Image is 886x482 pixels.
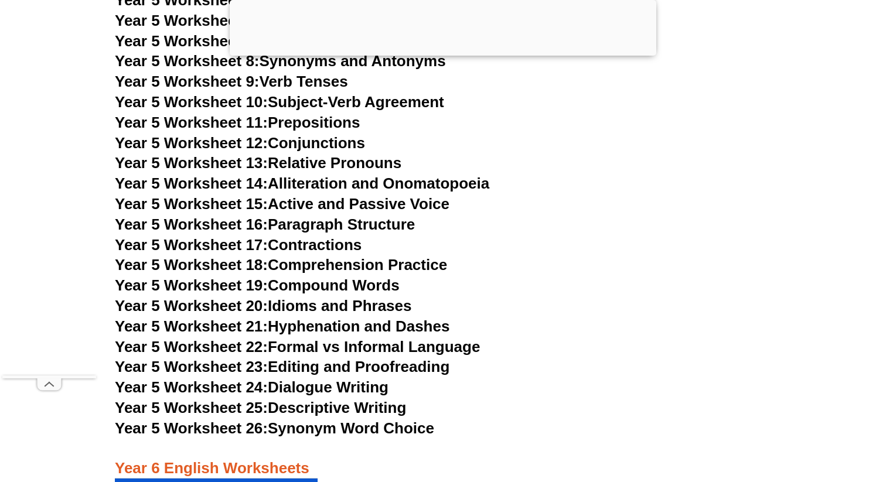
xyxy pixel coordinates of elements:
a: Year 5 Worksheet 10:Subject-Verb Agreement [115,93,444,111]
a: Year 5 Worksheet 20:Idioms and Phrases [115,297,411,315]
span: Year 5 Worksheet 6: [115,12,260,29]
a: Year 5 Worksheet 9:Verb Tenses [115,73,348,90]
span: Year 5 Worksheet 13: [115,154,268,172]
span: Year 5 Worksheet 16: [115,216,268,233]
span: Year 5 Worksheet 8: [115,52,260,70]
span: Year 5 Worksheet 19: [115,276,268,294]
span: Year 5 Worksheet 18: [115,256,268,274]
a: Year 5 Worksheet 12:Conjunctions [115,134,365,152]
span: Year 5 Worksheet 14: [115,175,268,192]
a: Year 5 Worksheet 6:Prefixes and Suffixes [115,12,413,29]
a: Year 5 Worksheet 13:Relative Pronouns [115,154,401,172]
span: Year 5 Worksheet 23: [115,358,268,375]
a: Year 5 Worksheet 23:Editing and Proofreading [115,358,449,375]
a: Year 5 Worksheet 14:Alliteration and Onomatopoeia [115,175,489,192]
a: Year 5 Worksheet 24:Dialogue Writing [115,378,389,396]
a: Year 5 Worksheet 25:Descriptive Writing [115,399,406,416]
a: Year 5 Worksheet 22:Formal vs Informal Language [115,338,480,355]
a: Year 5 Worksheet 15:Active and Passive Voice [115,195,449,213]
a: Year 5 Worksheet 19:Compound Words [115,276,400,294]
iframe: Advertisement [2,24,96,375]
span: Year 5 Worksheet 25: [115,399,268,416]
span: Year 5 Worksheet 12: [115,134,268,152]
span: Year 5 Worksheet 15: [115,195,268,213]
a: Year 5 Worksheet 17:Contractions [115,236,362,254]
a: Year 5 Worksheet 8:Synonyms and Antonyms [115,52,446,70]
h3: Year 6 English Worksheets [115,439,771,479]
span: Year 5 Worksheet 26: [115,419,268,437]
a: Year 5 Worksheet 16:Paragraph Structure [115,216,415,233]
span: Year 5 Worksheet 10: [115,93,268,111]
span: Year 5 Worksheet 22: [115,338,268,355]
span: Year 5 Worksheet 11: [115,114,268,131]
a: Year 5 Worksheet 18:Comprehension Practice [115,256,447,274]
span: Year 5 Worksheet 17: [115,236,268,254]
a: Year 5 Worksheet 26:Synonym Word Choice [115,419,434,437]
span: Year 5 Worksheet 20: [115,297,268,315]
span: Year 5 Worksheet 21: [115,317,268,335]
span: Year 5 Worksheet 24: [115,378,268,396]
a: Year 5 Worksheet 21:Hyphenation and Dashes [115,317,449,335]
span: Year 5 Worksheet 7: [115,32,260,50]
iframe: Chat Widget [685,350,886,482]
a: Year 5 Worksheet 7:Homophones [115,32,357,50]
a: Year 5 Worksheet 11:Prepositions [115,114,360,131]
span: Year 5 Worksheet 9: [115,73,260,90]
